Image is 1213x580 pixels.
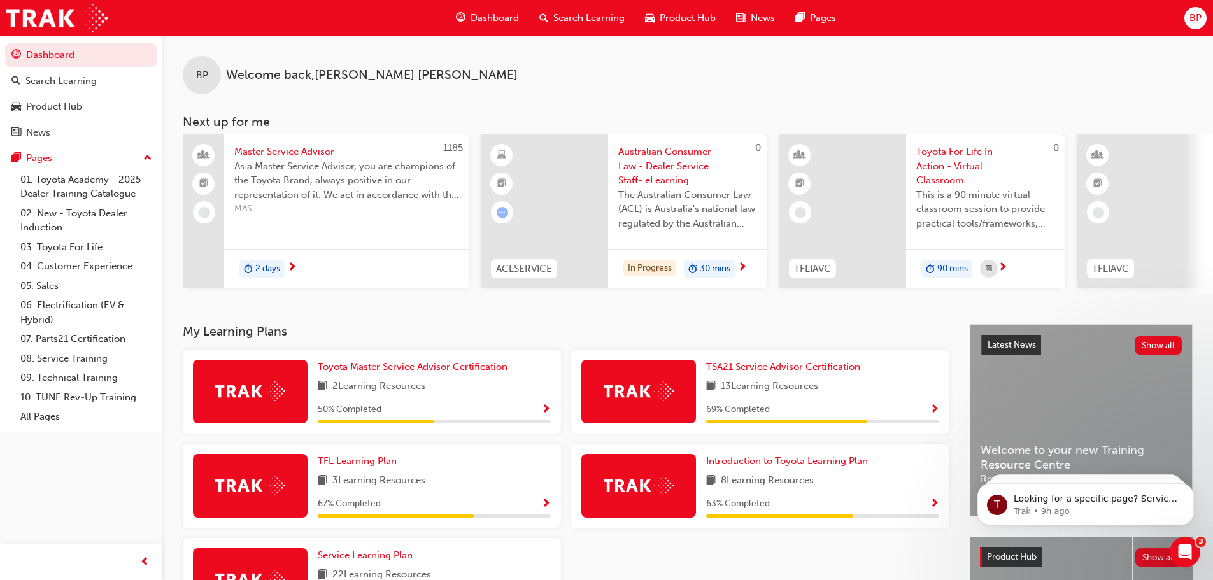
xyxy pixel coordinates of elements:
[318,548,418,563] a: Service Learning Plan
[318,454,402,469] a: TFL Learning Plan
[986,261,992,277] span: calendar-icon
[795,10,805,26] span: pages-icon
[481,134,767,288] a: 0ACLSERVICEAustralian Consumer Law - Dealer Service Staff- eLearning ModuleThe Australian Consume...
[1184,7,1207,29] button: BP
[15,407,157,427] a: All Pages
[5,146,157,170] button: Pages
[6,4,108,32] img: Trak
[15,388,157,407] a: 10. TUNE Rev-Up Training
[721,379,818,395] span: 13 Learning Resources
[541,404,551,416] span: Show Progress
[15,237,157,257] a: 03. Toyota For Life
[234,159,459,202] span: As a Master Service Advisor, you are champions of the Toyota Brand, always positive in our repres...
[795,207,806,218] span: learningRecordVerb_NONE-icon
[987,551,1037,562] span: Product Hub
[234,202,459,216] span: MAS
[645,10,655,26] span: car-icon
[541,496,551,512] button: Show Progress
[5,43,157,67] a: Dashboard
[958,456,1213,546] iframe: Intercom notifications message
[635,5,726,31] a: car-iconProduct Hub
[11,127,21,139] span: news-icon
[737,262,747,274] span: next-icon
[970,324,1193,516] a: Latest NewsShow allWelcome to your new Training Resource CentreRevolutionise the way you access a...
[318,361,507,372] span: Toyota Master Service Advisor Certification
[660,11,716,25] span: Product Hub
[930,496,939,512] button: Show Progress
[287,262,297,274] span: next-icon
[539,10,548,26] span: search-icon
[736,10,746,26] span: news-icon
[318,402,381,417] span: 50 % Completed
[937,262,968,276] span: 90 mins
[810,11,836,25] span: Pages
[196,68,208,83] span: BP
[143,150,152,167] span: up-icon
[1093,176,1102,192] span: booktick-icon
[930,404,939,416] span: Show Progress
[497,207,508,218] span: learningRecordVerb_ATTEMPT-icon
[318,360,513,374] a: Toyota Master Service Advisor Certification
[930,402,939,418] button: Show Progress
[1135,336,1182,355] button: Show all
[726,5,785,31] a: news-iconNews
[721,473,814,489] span: 8 Learning Resources
[1170,537,1200,567] iframe: Intercom live chat
[618,145,757,188] span: Australian Consumer Law - Dealer Service Staff- eLearning Module
[618,188,757,231] span: The Australian Consumer Law (ACL) is Australia's national law regulated by the Australian Competi...
[981,335,1182,355] a: Latest NewsShow all
[623,260,676,277] div: In Progress
[1093,207,1104,218] span: learningRecordVerb_NONE-icon
[11,76,20,87] span: search-icon
[1093,147,1102,164] span: learningResourceType_INSTRUCTOR_LED-icon
[497,176,506,192] span: booktick-icon
[234,145,459,159] span: Master Service Advisor
[553,11,625,25] span: Search Learning
[706,497,770,511] span: 63 % Completed
[706,360,865,374] a: TSA21 Service Advisor Certification
[916,188,1055,231] span: This is a 90 minute virtual classroom session to provide practical tools/frameworks, behaviours a...
[706,455,868,467] span: Introduction to Toyota Learning Plan
[15,276,157,296] a: 05. Sales
[5,41,157,146] button: DashboardSearch LearningProduct HubNews
[26,125,50,140] div: News
[706,473,716,489] span: book-icon
[15,329,157,349] a: 07. Parts21 Certification
[1053,142,1059,153] span: 0
[755,142,761,153] span: 0
[226,68,518,83] span: Welcome back , [PERSON_NAME] [PERSON_NAME]
[26,99,82,114] div: Product Hub
[706,361,860,372] span: TSA21 Service Advisor Certification
[199,207,210,218] span: learningRecordVerb_NONE-icon
[15,204,157,237] a: 02. New - Toyota Dealer Induction
[541,402,551,418] button: Show Progress
[162,115,1213,129] h3: Next up for me
[998,262,1007,274] span: next-icon
[15,349,157,369] a: 08. Service Training
[318,497,381,511] span: 67 % Completed
[332,379,425,395] span: 2 Learning Resources
[318,455,397,467] span: TFL Learning Plan
[779,134,1065,288] a: 0TFLIAVCToyota For Life In Action - Virtual ClassroomThis is a 90 minute virtual classroom sessio...
[980,547,1182,567] a: Product HubShow all
[183,324,949,339] h3: My Learning Plans
[981,443,1182,472] span: Welcome to your new Training Resource Centre
[15,170,157,204] a: 01. Toyota Academy - 2025 Dealer Training Catalogue
[183,134,469,288] a: 1185Master Service AdvisorAs a Master Service Advisor, you are champions of the Toyota Brand, alw...
[15,368,157,388] a: 09. Technical Training
[700,262,730,276] span: 30 mins
[926,261,935,278] span: duration-icon
[5,121,157,145] a: News
[5,95,157,118] a: Product Hub
[318,379,327,395] span: book-icon
[446,5,529,31] a: guage-iconDashboard
[541,499,551,510] span: Show Progress
[471,11,519,25] span: Dashboard
[15,257,157,276] a: 04. Customer Experience
[1196,537,1206,547] span: 3
[794,262,831,276] span: TFLIAVC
